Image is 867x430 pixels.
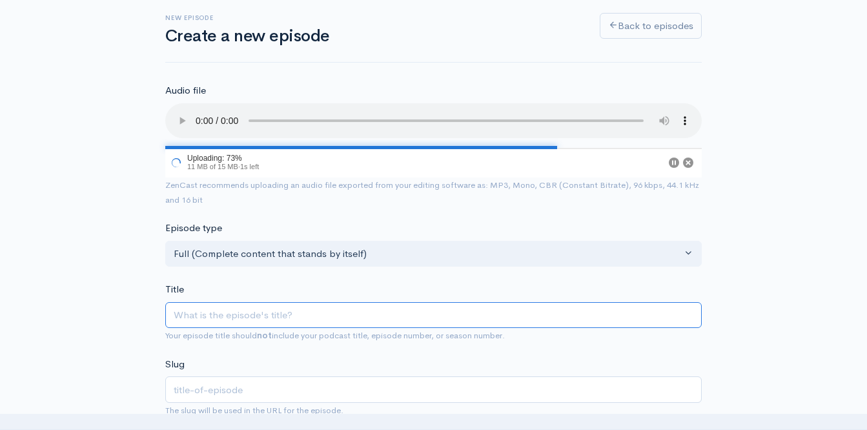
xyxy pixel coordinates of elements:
[683,158,693,168] button: Cancel
[187,154,259,162] div: Uploading: 73%
[165,330,505,341] small: Your episode title should include your podcast title, episode number, or season number.
[165,221,222,236] label: Episode type
[165,241,702,267] button: Full (Complete content that stands by itself)
[669,158,679,168] button: Pause
[165,14,584,21] h6: New episode
[165,148,261,178] div: Uploading
[165,148,557,149] div: 73%
[174,247,682,261] div: Full (Complete content that stands by itself)
[257,330,272,341] strong: not
[165,83,206,98] label: Audio file
[165,405,343,416] small: The slug will be used in the URL for the episode.
[165,282,184,297] label: Title
[187,163,259,170] span: 11 MB of 15 MB · 1s left
[165,27,584,46] h1: Create a new episode
[165,376,702,403] input: title-of-episode
[600,13,702,39] a: Back to episodes
[165,179,699,205] small: ZenCast recommends uploading an audio file exported from your editing software as: MP3, Mono, CBR...
[165,357,185,372] label: Slug
[165,302,702,329] input: What is the episode's title?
